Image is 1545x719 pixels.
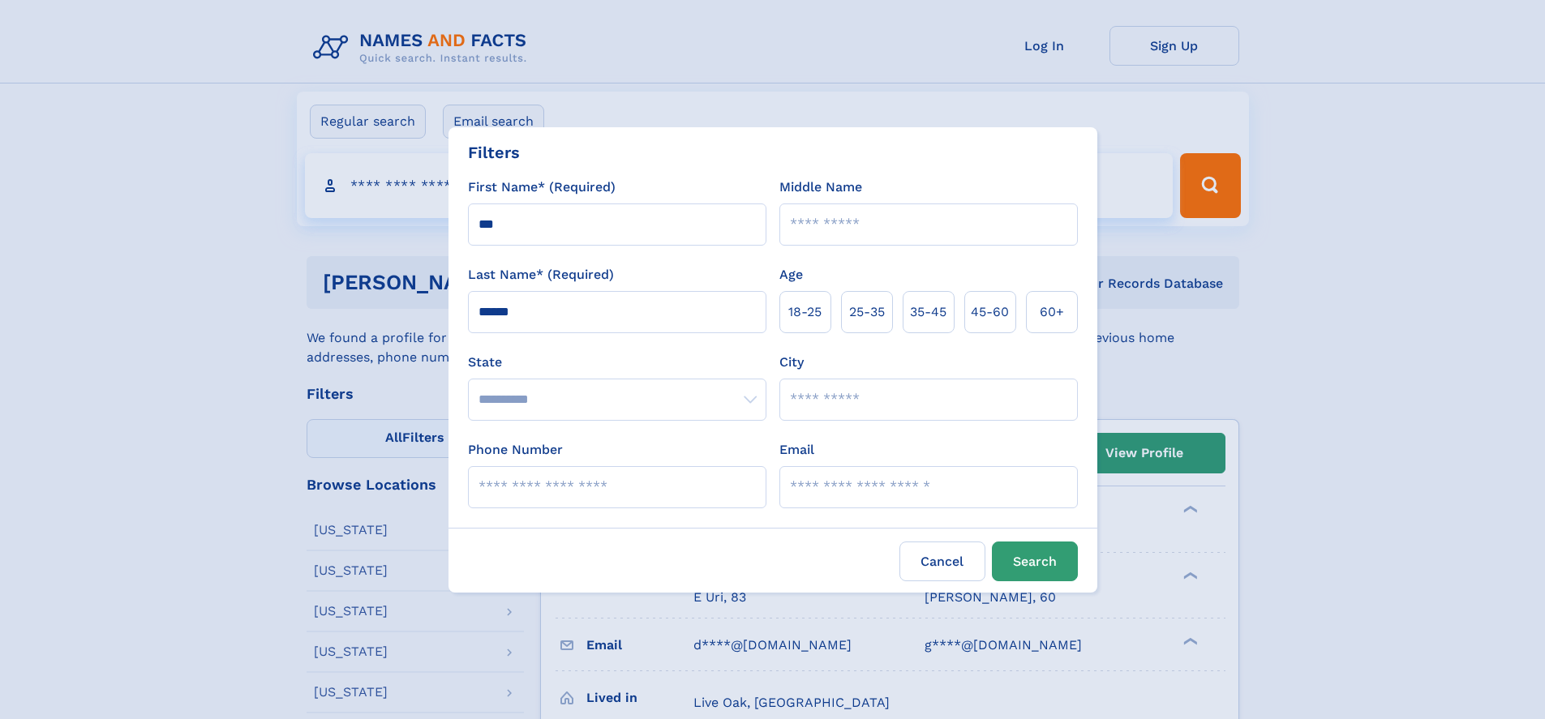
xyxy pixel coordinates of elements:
label: First Name* (Required) [468,178,616,197]
label: Cancel [899,541,985,581]
div: Filters [468,140,520,165]
label: Age [779,265,803,285]
span: 45‑60 [971,302,1009,322]
span: 35‑45 [910,302,946,322]
button: Search [992,541,1078,581]
label: Middle Name [779,178,862,197]
label: Email [779,440,814,460]
span: 60+ [1040,302,1064,322]
label: Phone Number [468,440,563,460]
label: State [468,353,766,372]
label: City [779,353,804,372]
span: 18‑25 [788,302,822,322]
label: Last Name* (Required) [468,265,614,285]
span: 25‑35 [849,302,885,322]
